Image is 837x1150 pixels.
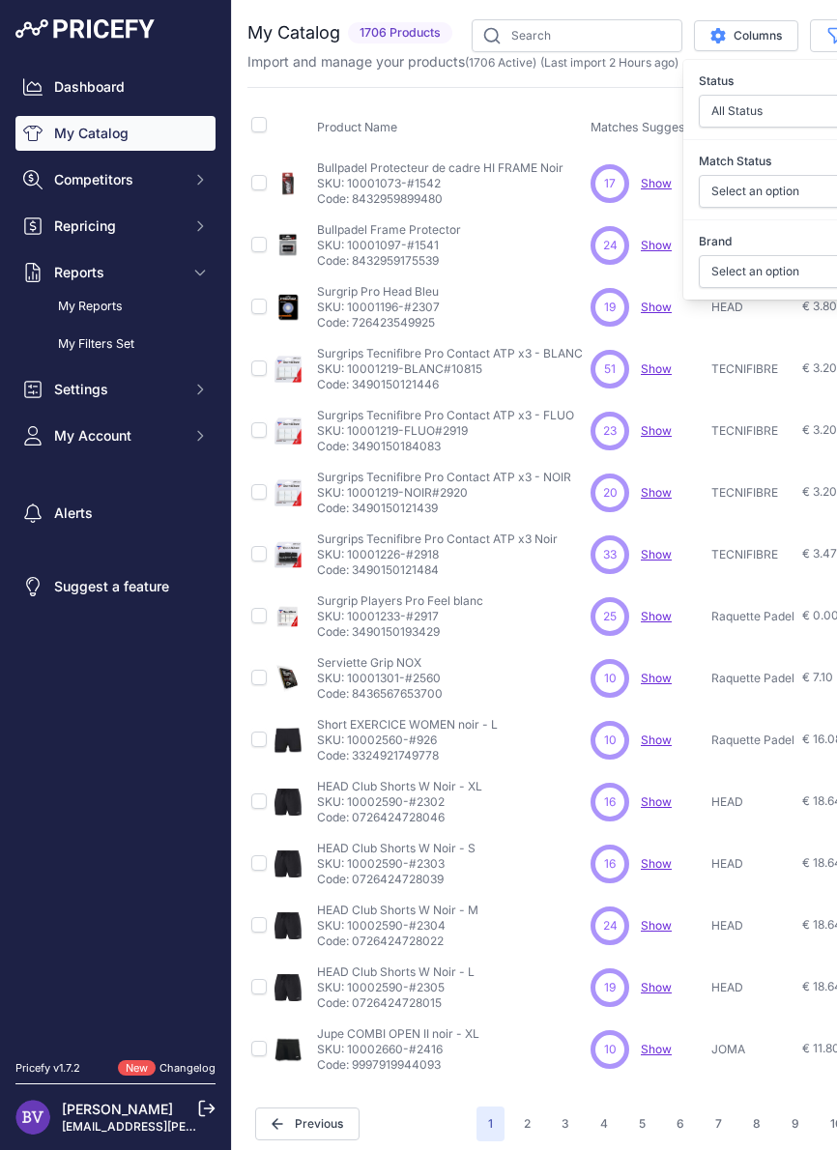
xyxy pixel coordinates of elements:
a: My Catalog [15,116,216,151]
p: HEAD [711,856,794,872]
a: Show [641,918,672,933]
button: Go to page 4 [589,1107,620,1141]
a: Dashboard [15,70,216,104]
span: 10 [604,1041,617,1058]
p: SKU: 10001073-#1542 [317,176,563,191]
a: Show [641,423,672,438]
button: Repricing [15,209,216,244]
p: SKU: 10002590-#2305 [317,980,475,995]
a: Changelog [159,1061,216,1075]
a: Show [641,361,672,376]
a: Show [641,609,672,623]
span: 1706 Products [348,22,452,44]
span: Show [641,547,672,561]
span: 17 [604,175,616,192]
a: Show [641,856,672,871]
span: 10 [604,732,617,749]
span: 33 [603,546,617,563]
h2: My Catalog [247,19,340,46]
button: Go to page 2 [512,1107,542,1141]
span: € 3.20 [802,360,837,375]
a: Show [641,176,672,190]
span: 16 [604,855,616,873]
button: Go to page 6 [665,1107,696,1141]
nav: Sidebar [15,70,216,1037]
p: Code: 9997919944093 [317,1057,479,1073]
p: TECNIFIBRE [711,423,794,439]
p: Surgrip Players Pro Feel blanc [317,593,483,609]
p: Code: 3490150121446 [317,377,583,392]
a: Show [641,1042,672,1056]
p: Surgrips Tecnifibre Pro Contact ATP x3 - NOIR [317,470,571,485]
span: Show [641,485,672,500]
span: Settings [54,380,181,399]
p: HEAD [711,980,794,995]
span: 24 [603,237,618,254]
p: Code: 8432959175539 [317,253,461,269]
p: SKU: 10001301-#2560 [317,671,443,686]
p: Surgrips Tecnifibre Pro Contact ATP x3 - BLANC [317,346,583,361]
a: [EMAIL_ADDRESS][PERSON_NAME][DOMAIN_NAME] [62,1119,360,1134]
p: Raquette Padel [711,733,794,748]
a: Show [641,300,672,314]
a: My Reports [15,290,216,324]
button: Go to page 9 [780,1107,811,1141]
p: Serviette Grip NOX [317,655,443,671]
p: HEAD Club Shorts W Noir - XL [317,779,482,794]
a: Show [641,238,672,252]
a: Show [641,671,672,685]
button: Reports [15,255,216,290]
p: JOMA [711,1042,794,1057]
a: [PERSON_NAME] [62,1101,173,1117]
p: SKU: 10001219-BLANC#10815 [317,361,583,377]
p: SKU: 10001226-#2918 [317,547,558,562]
p: SKU: 10001219-FLUO#2919 [317,423,574,439]
span: Show [641,794,672,809]
p: Surgrip Pro Head Bleu [317,284,440,300]
p: Bullpadel Frame Protector [317,222,461,238]
button: Go to page 8 [741,1107,772,1141]
span: 51 [604,360,616,378]
p: HEAD Club Shorts W Noir - S [317,841,476,856]
button: Competitors [15,162,216,197]
span: € 3.47 [802,546,837,561]
span: 20 [603,484,618,502]
p: Code: 3490150184083 [317,439,574,454]
p: Bullpadel Protecteur de cadre HI FRAME Noir [317,160,563,176]
p: Code: 3490150193429 [317,624,483,640]
span: 10 [604,670,617,687]
span: Previous [255,1107,360,1140]
p: Raquette Padel [711,671,794,686]
span: Competitors [54,170,181,189]
p: Code: 8432959899480 [317,191,563,207]
span: Repricing [54,216,181,236]
span: Show [641,980,672,994]
button: Go to page 5 [627,1107,657,1141]
p: Code: 3324921749778 [317,748,498,763]
span: 19 [604,299,616,316]
span: 19 [604,979,616,996]
p: Code: 3490150121484 [317,562,558,578]
span: ( ) [465,55,536,70]
p: HEAD Club Shorts W Noir - M [317,903,478,918]
button: Columns [694,20,798,51]
span: € 3.80 [802,299,837,313]
p: Code: 0726424728039 [317,872,476,887]
p: SKU: 10001219-NOIR#2920 [317,485,571,501]
input: Search [472,19,682,52]
a: My Filters Set [15,328,216,361]
button: My Account [15,418,216,453]
div: Pricefy v1.7.2 [15,1060,80,1077]
span: Reports [54,263,181,282]
a: Show [641,733,672,747]
span: 1 [476,1107,505,1141]
span: Matches Suggested [591,120,704,134]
